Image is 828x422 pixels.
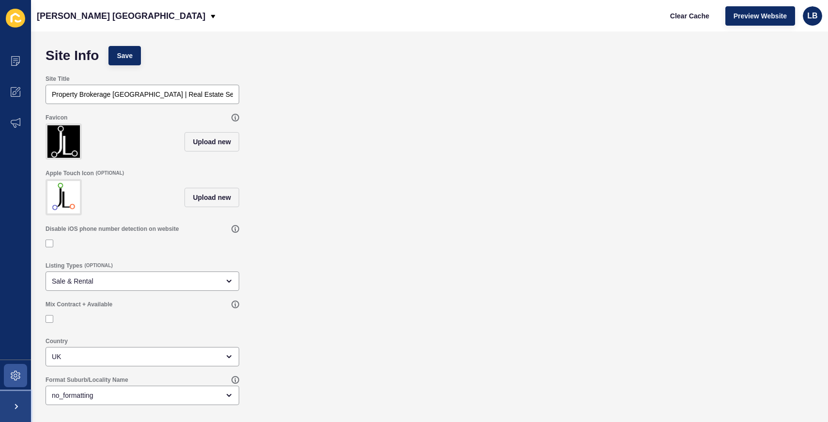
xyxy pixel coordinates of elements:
label: Mix Contract + Available [46,301,112,308]
button: Clear Cache [662,6,718,26]
h1: Site Info [46,51,99,60]
img: 4a7df36e7c40a6da386b4bc961a861cd.png [47,181,80,213]
button: Preview Website [725,6,795,26]
label: Apple Touch Icon [46,169,94,177]
div: open menu [46,271,239,291]
button: Save [108,46,141,65]
span: Upload new [193,137,231,147]
span: (OPTIONAL) [84,262,112,269]
label: Format Suburb/Locality Name [46,376,128,384]
button: Upload new [184,188,239,207]
span: Clear Cache [670,11,709,21]
label: Site Title [46,75,70,83]
label: Country [46,337,68,345]
span: LB [807,11,817,21]
span: Save [117,51,133,60]
img: b57e53f516f9bf8eaf3d2904ef3883c7.png [47,125,80,158]
span: Upload new [193,193,231,202]
p: [PERSON_NAME] [GEOGRAPHIC_DATA] [37,4,205,28]
div: open menu [46,347,239,366]
label: Listing Types [46,262,82,270]
label: Disable iOS phone number detection on website [46,225,179,233]
span: (OPTIONAL) [96,170,124,177]
span: Preview Website [734,11,787,21]
div: open menu [46,386,239,405]
label: Favicon [46,114,67,121]
button: Upload new [184,132,239,151]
